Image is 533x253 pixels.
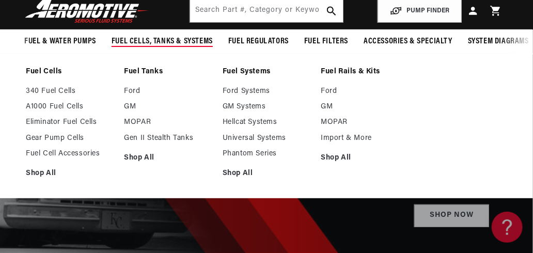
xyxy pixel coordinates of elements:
[24,36,96,47] span: Fuel & Water Pumps
[104,29,221,54] summary: Fuel Cells, Tanks & Systems
[124,67,212,76] a: Fuel Tanks
[228,36,289,47] span: Fuel Regulators
[321,67,409,76] a: Fuel Rails & Kits
[223,169,310,178] a: Shop All
[223,149,310,159] a: Phantom Series
[223,87,310,96] a: Ford Systems
[124,134,212,143] a: Gen II Stealth Tanks
[26,118,114,127] a: Eliminator Fuel Cells
[223,134,310,143] a: Universal Systems
[321,153,409,163] a: Shop All
[124,102,212,112] a: GM
[414,204,489,228] a: Shop Now
[364,36,452,47] span: Accessories & Specialty
[356,29,460,54] summary: Accessories & Specialty
[321,102,409,112] a: GM
[26,169,114,178] a: Shop All
[17,29,104,54] summary: Fuel & Water Pumps
[124,87,212,96] a: Ford
[26,87,114,96] a: 340 Fuel Cells
[221,29,296,54] summary: Fuel Regulators
[223,118,310,127] a: Hellcat Systems
[26,149,114,159] a: Fuel Cell Accessories
[26,102,114,112] a: A1000 Fuel Cells
[304,36,348,47] span: Fuel Filters
[223,102,310,112] a: GM Systems
[296,29,356,54] summary: Fuel Filters
[124,153,212,163] a: Shop All
[321,118,409,127] a: MOPAR
[112,36,213,47] span: Fuel Cells, Tanks & Systems
[26,134,114,143] a: Gear Pump Cells
[26,67,114,76] a: Fuel Cells
[321,87,409,96] a: Ford
[468,36,529,47] span: System Diagrams
[124,118,212,127] a: MOPAR
[223,67,310,76] a: Fuel Systems
[321,134,409,143] a: Import & More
